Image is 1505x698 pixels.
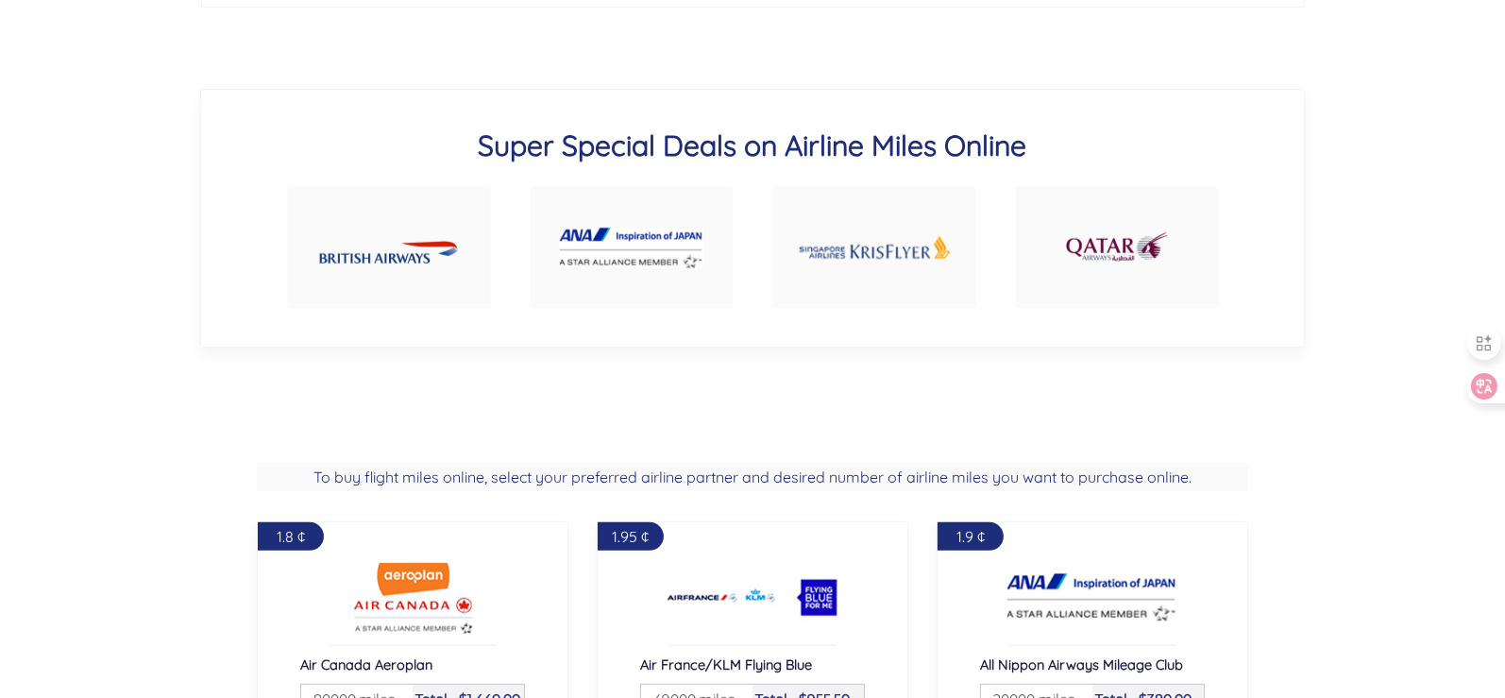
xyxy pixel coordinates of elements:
img: Buy Qatar airline miles online [1064,222,1170,273]
img: Buy Air France/KLM Flying Blue Airline miles online [668,560,837,636]
img: Buy KrisFlyer Singapore airline miles online [798,212,951,284]
img: Buy All Nippon Airways Mileage Club Airline miles online [1007,560,1177,636]
img: Buy British Airways airline miles online [319,225,458,271]
span: 1.8 ¢ [277,527,305,546]
span: 1.95 ¢ [613,527,650,546]
span: Air Canada Aeroplan [300,655,432,673]
span: All Nippon Airways Mileage Club [980,655,1183,673]
img: Buy ANA airline miles online [560,228,703,268]
span: Air France/KLM Flying Blue [640,655,812,673]
h3: Super Special Deals on Airline Miles Online [267,128,1238,163]
h2: To buy flight miles online, select your preferred airline partner and desired number of airline m... [257,463,1248,491]
span: 1.9 ¢ [956,527,985,546]
img: Buy Air Canada Aeroplan Airline miles online [328,560,498,636]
